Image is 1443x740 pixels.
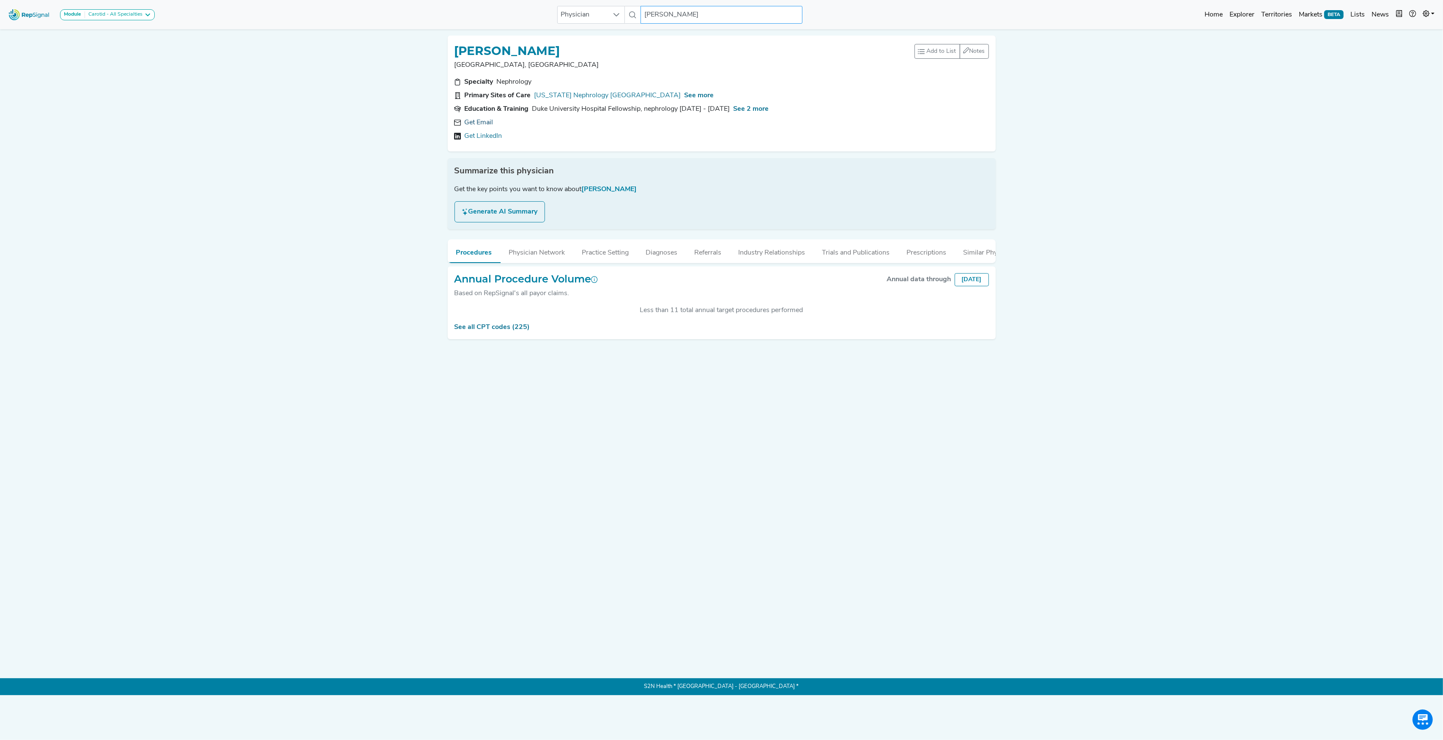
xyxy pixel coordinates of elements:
[532,104,730,114] div: Duke University Hospital Fellowship, nephrology 2008 - 2010
[887,274,951,285] div: Annual data through
[455,165,554,178] span: Summarize this physician
[455,184,989,195] div: Get the key points you want to know about
[465,90,531,101] div: Primary Sites of Care
[1347,6,1368,23] a: Lists
[534,90,681,101] a: [US_STATE] Nephrology [GEOGRAPHIC_DATA]
[455,201,545,222] button: Generate AI Summary
[730,239,814,262] button: Industry Relationships
[455,44,560,58] h1: [PERSON_NAME]
[455,60,915,70] p: [GEOGRAPHIC_DATA], [GEOGRAPHIC_DATA]
[915,44,989,59] div: toolbar
[455,288,598,299] div: Based on RepSignal's all payor claims.
[455,324,530,331] a: See all CPT codes (225)
[641,6,802,24] input: Search a physician
[685,92,714,99] span: See more
[465,118,493,128] a: Get Email
[465,131,502,141] a: Get LinkedIn
[955,239,1027,262] button: Similar Physicians
[955,273,989,286] div: [DATE]
[898,239,955,262] button: Prescriptions
[960,44,989,59] button: Notes
[465,77,493,87] div: Specialty
[915,44,960,59] button: Add to List
[1392,6,1406,23] button: Intel Book
[455,305,989,315] div: Less than 11 total annual target procedures performed
[1258,6,1295,23] a: Territories
[1201,6,1226,23] a: Home
[64,12,81,17] strong: Module
[574,239,638,262] button: Practice Setting
[1324,10,1344,19] span: BETA
[927,47,956,56] span: Add to List
[969,48,985,55] span: Notes
[60,9,155,20] button: ModuleCarotid - All Specialties
[1295,6,1347,23] a: MarketsBETA
[448,239,501,263] button: Procedures
[501,239,574,262] button: Physician Network
[734,106,769,112] span: See 2 more
[497,77,532,87] div: Nephrology
[465,104,529,114] div: Education & Training
[558,6,608,23] span: Physician
[448,678,996,695] p: S2N Health * [GEOGRAPHIC_DATA] - [GEOGRAPHIC_DATA] *
[455,273,598,285] h2: Annual Procedure Volume
[638,239,686,262] button: Diagnoses
[1368,6,1392,23] a: News
[1226,6,1258,23] a: Explorer
[814,239,898,262] button: Trials and Publications
[85,11,142,18] div: Carotid - All Specialties
[582,186,637,193] span: [PERSON_NAME]
[686,239,730,262] button: Referrals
